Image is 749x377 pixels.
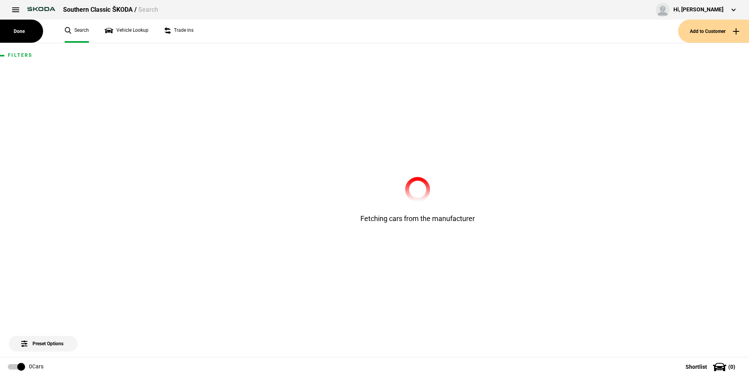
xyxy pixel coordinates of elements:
h1: Filters [8,53,78,58]
img: skoda.png [24,3,59,15]
button: Shortlist(0) [674,357,749,377]
div: Fetching cars from the manufacturer [320,177,516,223]
a: Trade ins [164,20,194,43]
div: Hi, [PERSON_NAME] [673,6,724,14]
span: ( 0 ) [728,364,735,370]
a: Vehicle Lookup [105,20,148,43]
div: 0 Cars [29,363,43,371]
a: Search [65,20,89,43]
span: Shortlist [686,364,707,370]
span: Search [138,6,158,13]
button: Add to Customer [678,20,749,43]
div: Southern Classic ŠKODA / [63,5,158,14]
span: Preset Options [23,331,63,346]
